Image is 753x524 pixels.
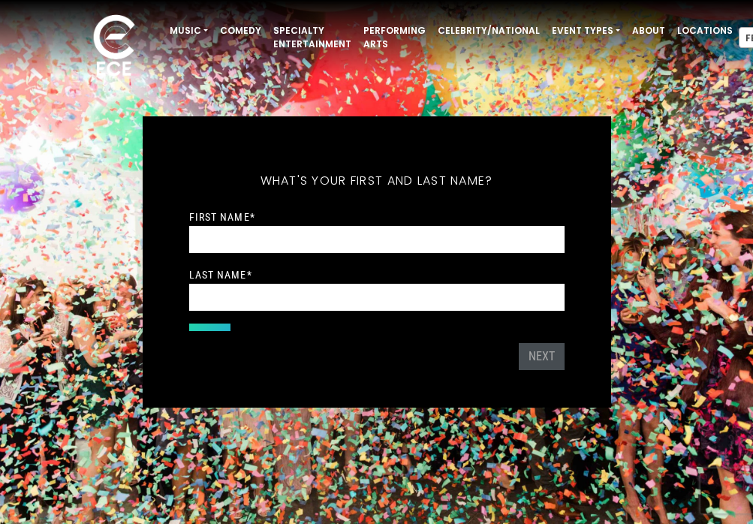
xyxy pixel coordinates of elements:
[546,18,626,44] a: Event Types
[357,18,432,57] a: Performing Arts
[214,18,267,44] a: Comedy
[189,210,255,224] label: First Name
[432,18,546,44] a: Celebrity/National
[189,268,252,282] label: Last Name
[189,154,565,208] h5: What's your first and last name?
[626,18,671,44] a: About
[164,18,214,44] a: Music
[671,18,739,44] a: Locations
[77,11,152,83] img: ece_new_logo_whitev2-1.png
[267,18,357,57] a: Specialty Entertainment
